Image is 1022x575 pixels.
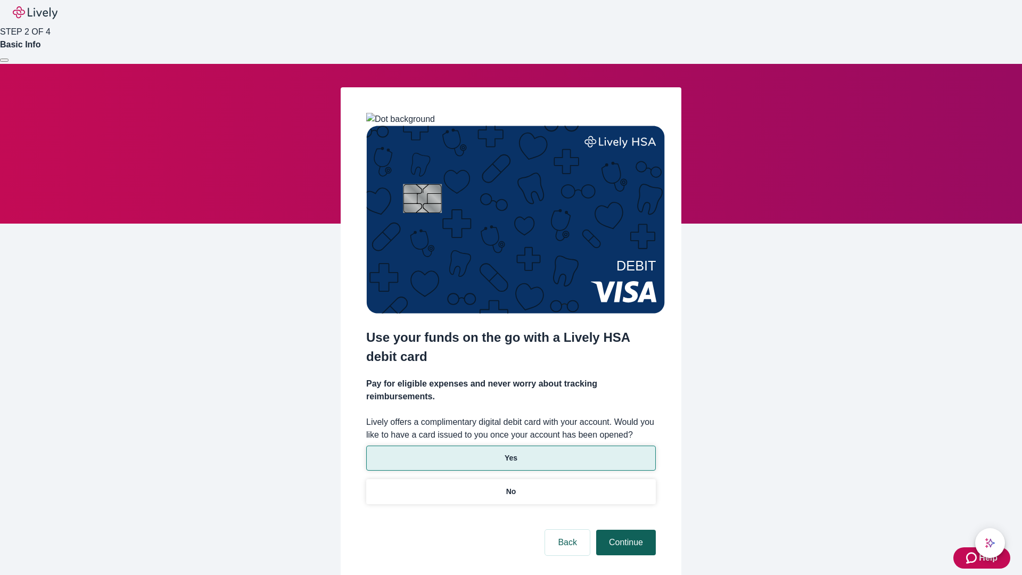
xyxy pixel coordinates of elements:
button: Continue [596,530,656,555]
label: Lively offers a complimentary digital debit card with your account. Would you like to have a card... [366,416,656,441]
span: Help [979,552,998,564]
p: No [506,486,516,497]
svg: Lively AI Assistant [985,538,995,548]
p: Yes [505,453,517,464]
img: Lively [13,6,57,19]
button: Zendesk support iconHelp [953,547,1010,569]
button: No [366,479,656,504]
svg: Zendesk support icon [966,552,979,564]
h4: Pay for eligible expenses and never worry about tracking reimbursements. [366,377,656,403]
button: Yes [366,446,656,471]
button: Back [545,530,590,555]
img: Debit card [366,126,665,314]
button: chat [975,528,1005,558]
h2: Use your funds on the go with a Lively HSA debit card [366,328,656,366]
img: Dot background [366,113,435,126]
